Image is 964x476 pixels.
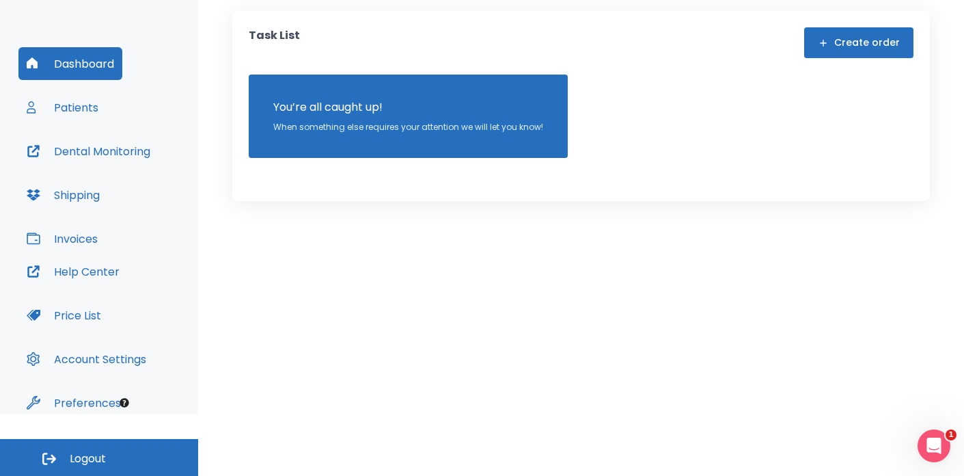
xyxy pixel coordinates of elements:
iframe: Intercom live chat [918,429,950,462]
span: Logout [70,451,106,466]
p: When something else requires your attention we will let you know! [273,121,543,133]
span: 1 [946,429,956,440]
button: Create order [804,27,913,58]
p: You’re all caught up! [273,99,543,116]
button: Dental Monitoring [18,135,159,168]
button: Preferences [18,386,129,419]
div: Tooltip anchor [118,397,130,409]
button: Invoices [18,222,106,255]
button: Shipping [18,178,108,211]
p: Task List [249,27,300,58]
button: Dashboard [18,47,122,80]
button: Patients [18,91,107,124]
button: Account Settings [18,343,154,375]
button: Help Center [18,255,128,288]
button: Price List [18,299,109,332]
